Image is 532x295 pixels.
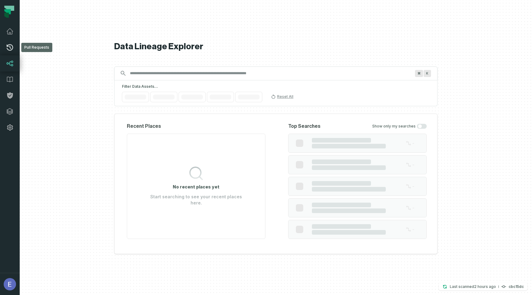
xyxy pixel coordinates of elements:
p: Last scanned [450,284,496,290]
div: Pull Requests [21,43,52,52]
img: avatar of Elisheva Lapid [4,278,16,290]
h1: Data Lineage Explorer [114,41,437,52]
relative-time: Sep 17, 2025, 6:32 AM GMT+3 [474,284,496,289]
span: Press ⌘ + K to focus the search bar [424,70,431,77]
button: Last scanned[DATE] 6:32:16 AMcbc15dc [439,283,527,290]
span: Press ⌘ + K to focus the search bar [415,70,423,77]
h4: cbc15dc [509,285,524,289]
